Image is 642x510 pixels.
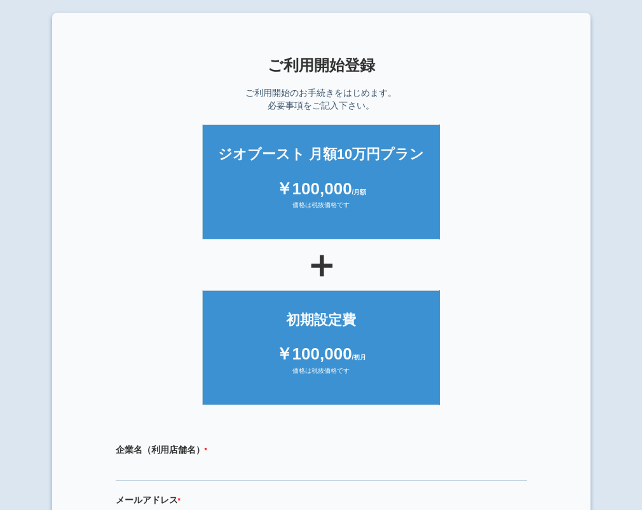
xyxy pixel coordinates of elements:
[245,86,397,112] p: ご利用開始のお手続きをはじめます。 必要事項をご記入下さい。
[215,177,427,201] div: ￥100,000
[215,310,427,330] div: 初期設定費
[215,366,427,386] div: 価格は税抜価格です
[84,246,559,284] div: ＋
[215,201,427,220] div: 価格は税抜価格です
[352,189,367,196] span: /月額
[116,493,527,506] label: メールアドレス
[116,443,527,456] label: 企業名（利用店舗名）
[352,354,367,361] span: /初月
[84,57,559,74] h1: ご利用開始登録
[215,144,427,164] div: ジオブースト 月額10万円プラン
[215,342,427,366] div: ￥100,000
